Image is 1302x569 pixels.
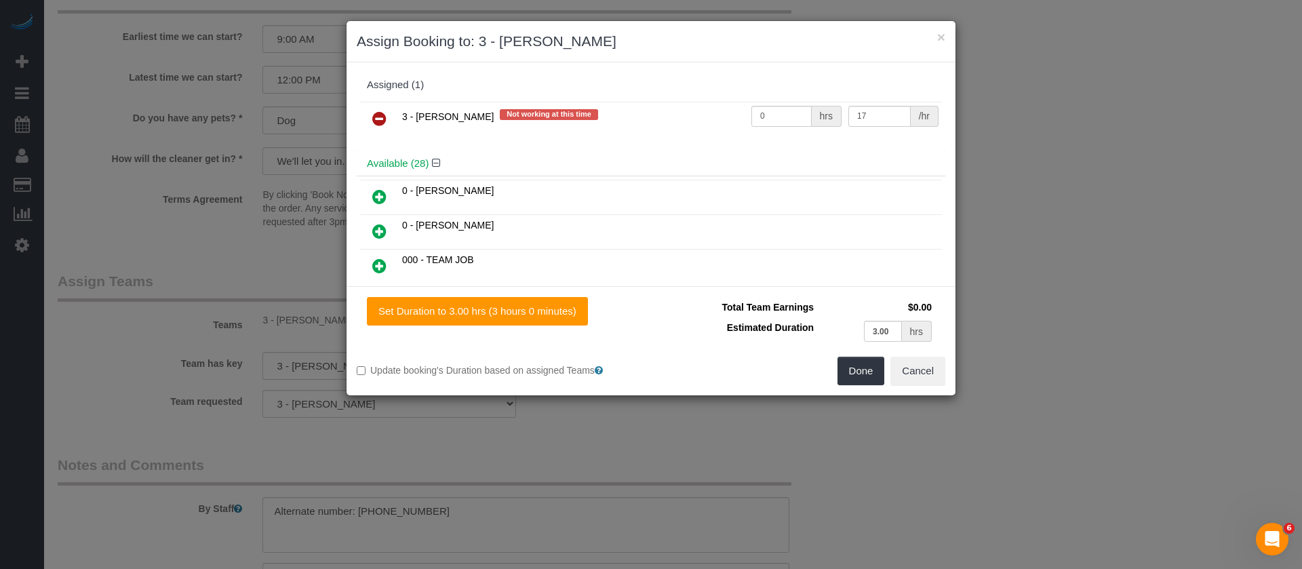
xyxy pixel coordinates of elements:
[890,357,945,385] button: Cancel
[937,30,945,44] button: ×
[817,297,935,317] td: $0.00
[357,366,366,375] input: Update booking's Duration based on assigned Teams
[402,185,494,196] span: 0 - [PERSON_NAME]
[812,106,842,127] div: hrs
[727,322,814,333] span: Estimated Duration
[357,364,641,377] label: Update booking's Duration based on assigned Teams
[402,220,494,231] span: 0 - [PERSON_NAME]
[1256,523,1288,555] iframe: Intercom live chat
[367,79,935,91] div: Assigned (1)
[911,106,939,127] div: /hr
[402,111,494,122] span: 3 - [PERSON_NAME]
[1284,523,1295,534] span: 6
[837,357,885,385] button: Done
[402,254,474,265] span: 000 - TEAM JOB
[357,31,945,52] h3: Assign Booking to: 3 - [PERSON_NAME]
[367,297,588,326] button: Set Duration to 3.00 hrs (3 hours 0 minutes)
[500,109,598,120] span: Not working at this time
[902,321,932,342] div: hrs
[367,158,935,170] h4: Available (28)
[661,297,817,317] td: Total Team Earnings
